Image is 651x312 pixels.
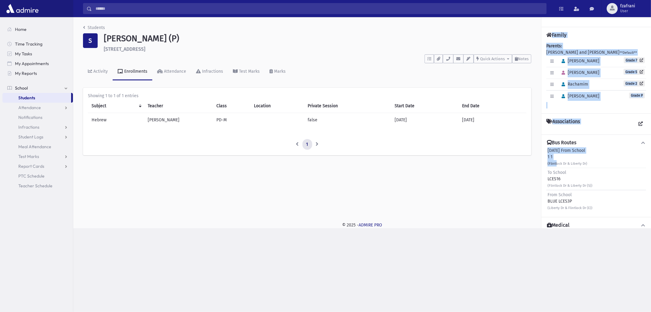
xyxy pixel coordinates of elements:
[15,27,27,32] span: Home
[104,33,531,44] h1: [PERSON_NAME] (P)
[88,93,526,99] div: Showing 1 to 1 of 1 entries
[144,113,213,127] td: [PERSON_NAME]
[548,162,587,166] small: (Flintlock Dr & Liberty Dr)
[2,132,73,142] a: Student Logs
[459,99,526,113] th: End Date
[2,142,73,152] a: Meal Attendance
[620,4,635,9] span: fzafrani
[18,173,45,179] span: PTC Schedule
[18,183,52,189] span: Teacher Schedule
[152,63,191,80] a: Attendance
[83,25,105,30] a: Students
[15,51,32,57] span: My Tasks
[548,169,592,189] div: LCES16
[213,99,250,113] th: Class
[2,181,73,191] a: Teacher Schedule
[391,113,458,127] td: [DATE]
[624,80,645,86] a: Grade 2
[547,140,576,146] h4: Bus Routes
[2,171,73,181] a: PTC Schedule
[15,41,42,47] span: Time Tracking
[548,192,572,197] span: From School
[18,154,39,159] span: Test Marks
[228,63,265,80] a: Test Marks
[213,113,250,127] td: PD-M
[144,99,213,113] th: Teacher
[459,113,526,127] td: [DATE]
[201,69,223,74] div: Infractions
[304,99,391,113] th: Private Session
[18,163,44,169] span: Report Cards
[273,69,286,74] div: Marks
[2,93,71,103] a: Students
[83,222,641,228] div: © 2025 -
[518,57,529,61] span: Notes
[2,112,73,122] a: Notifications
[620,9,635,13] span: User
[546,119,580,130] h4: Associations
[304,113,391,127] td: false
[15,61,49,66] span: My Appointments
[18,95,35,101] span: Students
[191,63,228,80] a: Infractions
[546,32,566,38] h4: Family
[238,69,260,74] div: Test Marks
[546,140,646,146] button: Bus Routes
[18,144,51,149] span: Meal Attendance
[2,49,73,59] a: My Tasks
[546,43,646,108] div: [PERSON_NAME] and [PERSON_NAME]
[92,69,108,74] div: Activity
[5,2,40,15] img: AdmirePro
[547,222,570,229] h4: Medical
[548,148,585,153] span: [DATE] From School
[123,69,147,74] div: Enrollments
[2,68,73,78] a: My Reports
[83,33,98,48] div: S
[548,206,592,210] small: (Liberty Dr & Flintlock Dr (E))
[302,139,312,150] a: 1
[559,94,599,99] span: [PERSON_NAME]
[546,43,562,49] b: Parents:
[104,46,531,52] h6: [STREET_ADDRESS]
[559,82,588,87] span: Rachamim
[2,103,73,112] a: Attendance
[88,99,144,113] th: Subject
[629,93,645,98] span: Grade P
[512,54,531,63] button: Notes
[2,24,73,34] a: Home
[624,69,645,75] a: Grade 5
[2,161,73,171] a: Report Cards
[92,3,546,14] input: Search
[2,39,73,49] a: Time Tracking
[546,222,646,229] button: Medical
[391,99,458,113] th: Start Date
[265,63,291,80] a: Marks
[113,63,152,80] a: Enrollments
[548,192,592,211] div: BLUE LCES3P
[480,57,505,61] span: Quick Actions
[2,152,73,161] a: Test Marks
[559,58,599,64] span: [PERSON_NAME]
[2,59,73,68] a: My Appointments
[18,134,43,140] span: Student Logs
[250,99,304,113] th: Location
[18,124,39,130] span: Infractions
[548,184,592,188] small: (Flintlock Dr & Liberty Dr (S))
[2,122,73,132] a: Infractions
[624,57,645,63] a: Grade 7
[548,147,587,167] div: 1 1
[163,69,186,74] div: Attendance
[559,70,599,75] span: [PERSON_NAME]
[18,115,42,120] span: Notifications
[15,85,28,91] span: School
[88,113,144,127] td: Hebrew
[548,170,566,175] span: To School
[2,83,73,93] a: School
[15,71,37,76] span: My Reports
[83,63,113,80] a: Activity
[83,24,105,33] nav: breadcrumb
[359,222,382,228] a: ADMIRE PRO
[18,105,41,110] span: Attendance
[635,119,646,130] a: View all Associations
[474,54,512,63] button: Quick Actions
